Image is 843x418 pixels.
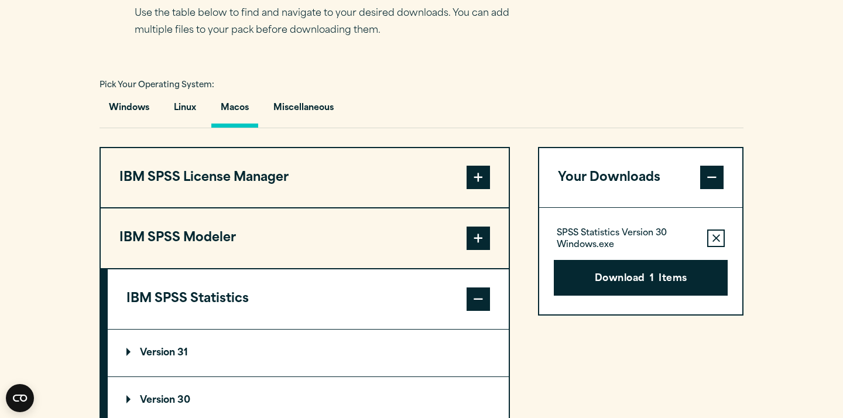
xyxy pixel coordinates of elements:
button: Miscellaneous [264,94,343,128]
div: Your Downloads [539,207,742,314]
button: Linux [165,94,205,128]
p: Use the table below to find and navigate to your desired downloads. You can add multiple files to... [135,5,527,39]
span: 1 [650,272,654,287]
span: Pick Your Operating System: [100,81,214,89]
button: Macos [211,94,258,128]
p: SPSS Statistics Version 30 Windows.exe [557,228,698,251]
button: IBM SPSS License Manager [101,148,509,208]
button: Download1Items [554,260,728,296]
summary: Version 31 [108,330,509,376]
p: Version 31 [126,348,188,358]
button: Open CMP widget [6,384,34,412]
p: Version 30 [126,396,190,405]
button: Windows [100,94,159,128]
button: IBM SPSS Modeler [101,208,509,268]
button: IBM SPSS Statistics [108,269,509,329]
button: Your Downloads [539,148,742,208]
